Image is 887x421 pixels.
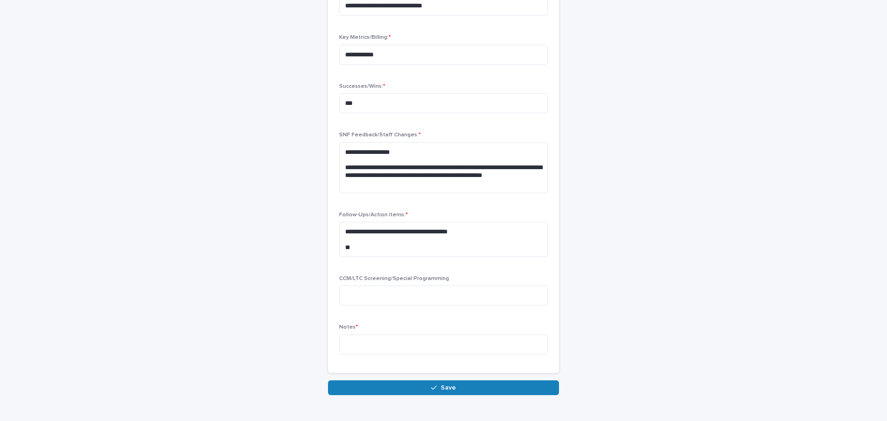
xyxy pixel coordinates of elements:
button: Save [328,380,559,395]
span: Successes/Wins: [339,84,385,89]
span: Follow-Ups/Action Items: [339,212,408,218]
span: SNF Feedback/Staff Changes: [339,132,421,138]
span: Key Metrics/Billing: [339,35,391,40]
span: Save [441,384,456,391]
span: CCM/LTC Screening/Special Programming [339,276,449,281]
span: Notes [339,324,358,330]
